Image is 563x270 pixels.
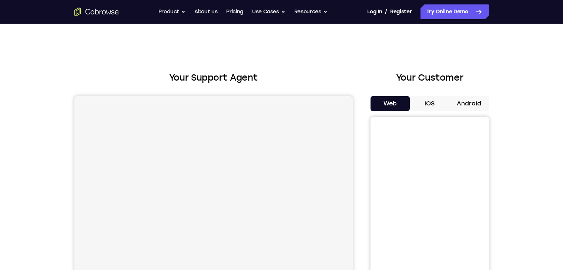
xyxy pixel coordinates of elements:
[74,7,119,16] a: Go to the home page
[294,4,328,19] button: Resources
[420,4,489,19] a: Try Online Demo
[226,4,243,19] a: Pricing
[367,4,382,19] a: Log In
[385,7,387,16] span: /
[449,96,489,111] button: Android
[252,4,285,19] button: Use Cases
[371,96,410,111] button: Web
[74,71,353,84] h2: Your Support Agent
[371,71,489,84] h2: Your Customer
[158,4,186,19] button: Product
[410,96,449,111] button: iOS
[390,4,412,19] a: Register
[194,4,217,19] a: About us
